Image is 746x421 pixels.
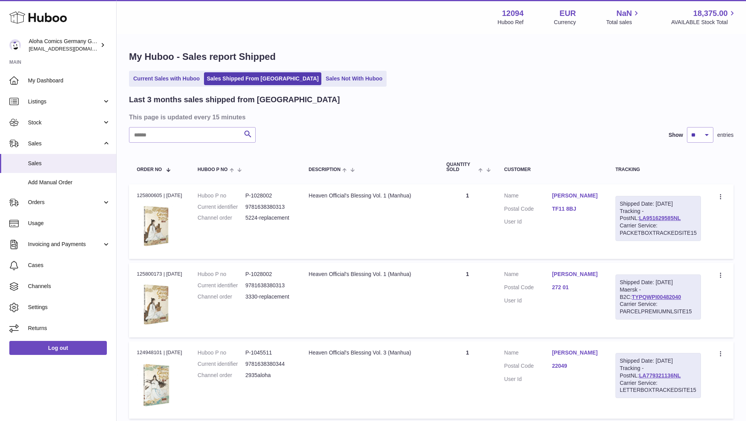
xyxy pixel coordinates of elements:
a: Log out [9,341,107,355]
dt: Channel order [198,293,246,300]
div: Huboo Ref [498,19,524,26]
dt: User Id [504,376,552,383]
a: TYPQWPI00482040 [632,294,681,300]
dt: Current identifier [198,360,246,368]
dt: User Id [504,218,552,225]
dd: 5224-replacement [245,214,293,222]
a: [PERSON_NAME] [552,271,600,278]
a: [PERSON_NAME] [552,192,600,199]
span: Sales [28,140,102,147]
span: Quantity Sold [446,162,476,172]
div: Aloha Comics Germany GmbH [29,38,99,52]
div: Shipped Date: [DATE] [620,200,697,208]
dt: Name [504,271,552,280]
div: 124948101 | [DATE] [137,349,182,356]
div: Shipped Date: [DATE] [620,357,697,365]
dt: Channel order [198,372,246,379]
span: Sales [28,160,110,167]
dt: Current identifier [198,282,246,289]
div: 125800173 | [DATE] [137,271,182,278]
span: Total sales [606,19,641,26]
span: Invoicing and Payments [28,241,102,248]
a: 272 01 [552,284,600,291]
img: 1747939648.png [137,358,176,409]
dt: Huboo P no [198,192,246,199]
span: [EMAIL_ADDRESS][DOMAIN_NAME] [29,45,114,52]
td: 1 [439,184,497,259]
span: Add Manual Order [28,179,110,186]
span: Order No [137,167,162,172]
dt: Name [504,349,552,358]
span: AVAILABLE Stock Total [671,19,737,26]
div: Carrier Service: LETTERBOXTRACKEDSITE15 [620,379,697,394]
a: Current Sales with Huboo [131,72,202,85]
span: Description [309,167,340,172]
dt: Huboo P no [198,349,246,356]
dd: P-1028002 [245,271,293,278]
div: Tracking [615,167,701,172]
div: Heaven Official's Blessing Vol. 1 (Manhua) [309,192,431,199]
dd: 9781638380313 [245,282,293,289]
div: Carrier Service: PARCELPREMIUMNLSITE15 [620,300,697,315]
span: Channels [28,283,110,290]
span: Huboo P no [198,167,228,172]
dt: Name [504,192,552,201]
span: Settings [28,304,110,311]
dt: Postal Code [504,284,552,293]
img: 1736833384.png [137,201,176,249]
div: Tracking - PostNL: [615,196,701,241]
a: TF11 8BJ [552,205,600,213]
span: Returns [28,325,110,332]
dd: 9781638380313 [245,203,293,211]
strong: EUR [559,8,576,19]
dt: Current identifier [198,203,246,211]
dd: 2935aloha [245,372,293,379]
dt: Huboo P no [198,271,246,278]
h2: Last 3 months sales shipped from [GEOGRAPHIC_DATA] [129,94,340,105]
span: Stock [28,119,102,126]
img: 1736833384.png [137,280,176,328]
span: NaN [616,8,632,19]
div: Heaven Official's Blessing Vol. 3 (Manhua) [309,349,431,356]
a: Sales Not With Huboo [323,72,385,85]
span: Usage [28,220,110,227]
dt: Channel order [198,214,246,222]
div: Currency [554,19,576,26]
dt: User Id [504,297,552,304]
span: Listings [28,98,102,105]
span: My Dashboard [28,77,110,84]
dd: P-1045511 [245,349,293,356]
span: 18,375.00 [693,8,728,19]
h1: My Huboo - Sales report Shipped [129,51,734,63]
dt: Postal Code [504,205,552,215]
a: [PERSON_NAME] [552,349,600,356]
td: 1 [439,263,497,337]
dt: Postal Code [504,362,552,372]
a: 22049 [552,362,600,370]
a: Sales Shipped From [GEOGRAPHIC_DATA] [204,72,321,85]
div: Customer [504,167,600,172]
span: Orders [28,199,102,206]
div: Shipped Date: [DATE] [620,279,697,286]
span: entries [717,131,734,139]
dd: 9781638380344 [245,360,293,368]
div: 125800605 | [DATE] [137,192,182,199]
a: LA951629585NL [639,215,681,221]
dd: P-1028002 [245,192,293,199]
a: NaN Total sales [606,8,641,26]
h3: This page is updated every 15 minutes [129,113,732,121]
a: 18,375.00 AVAILABLE Stock Total [671,8,737,26]
span: Cases [28,262,110,269]
div: Carrier Service: PACKETBOXTRACKEDSITE15 [620,222,697,237]
div: Tracking - PostNL: [615,353,701,398]
div: Maersk - B2C: [615,274,701,320]
strong: 12094 [502,8,524,19]
img: comicsaloha@gmail.com [9,39,21,51]
a: LA779321136NL [639,372,681,379]
dd: 3330-replacement [245,293,293,300]
label: Show [669,131,683,139]
td: 1 [439,341,497,419]
div: Heaven Official's Blessing Vol. 1 (Manhua) [309,271,431,278]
